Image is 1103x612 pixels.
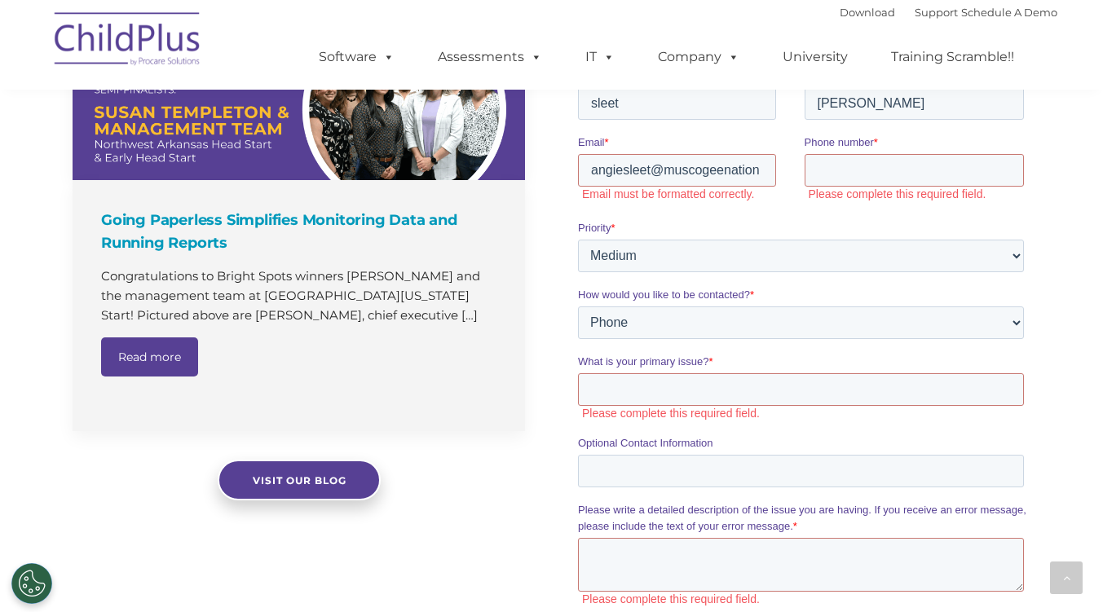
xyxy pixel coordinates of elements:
a: Download [840,6,895,19]
a: Training Scramble!! [875,41,1030,73]
label: Please complete this required field. [231,225,453,240]
p: Congratulations to Bright Spots winners [PERSON_NAME] and the management team at [GEOGRAPHIC_DATA... [101,266,501,325]
h4: Going Paperless Simplifies Monitoring Data and Running Reports [101,209,501,254]
button: Cookies Settings [11,563,52,604]
a: Read more [101,337,198,376]
a: Assessments [421,41,558,73]
font: | [840,6,1057,19]
a: Software [302,41,411,73]
a: Schedule A Demo [961,6,1057,19]
span: Visit our blog [252,474,346,487]
a: Support [915,6,958,19]
img: ChildPlus by Procare Solutions [46,1,210,82]
a: IT [569,41,631,73]
a: Company [642,41,756,73]
a: University [766,41,864,73]
a: Visit our blog [218,460,381,500]
label: Please complete this required field. [4,444,452,459]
